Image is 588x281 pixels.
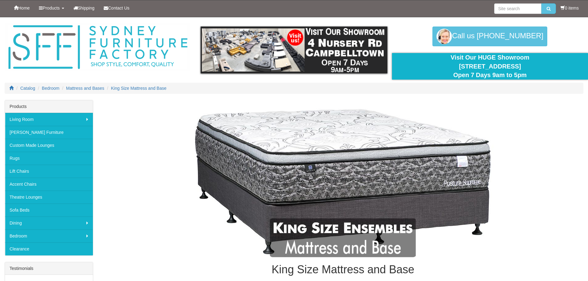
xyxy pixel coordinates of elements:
[5,23,190,71] img: Sydney Furniture Factory
[102,263,583,276] h1: King Size Mattress and Base
[5,126,93,139] a: [PERSON_NAME] Furniture
[201,27,387,73] img: showroom.gif
[111,86,167,91] a: King Size Mattress and Base
[5,178,93,191] a: Accent Chairs
[5,229,93,242] a: Bedroom
[99,0,134,16] a: Contact Us
[108,6,129,10] span: Contact Us
[18,6,30,10] span: Home
[5,242,93,255] a: Clearance
[20,86,35,91] a: Catalog
[5,152,93,165] a: Rugs
[5,204,93,217] a: Sofa Beds
[5,165,93,178] a: Lift Chairs
[5,262,93,275] div: Testimonials
[5,113,93,126] a: Living Room
[5,217,93,229] a: Dining
[561,5,579,11] li: 0 items
[69,0,99,16] a: Shipping
[397,53,583,80] div: Visit Our HUGE Showroom [STREET_ADDRESS] Open 7 Days 9am to 5pm
[9,0,34,16] a: Home
[5,100,93,113] div: Products
[34,0,69,16] a: Products
[5,139,93,152] a: Custom Made Lounges
[42,86,60,91] a: Bedroom
[43,6,60,10] span: Products
[494,3,541,14] input: Site search
[78,6,95,10] span: Shipping
[158,103,528,257] img: King Size Mattress and Base
[66,86,104,91] a: Mattress and Bases
[5,191,93,204] a: Theatre Lounges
